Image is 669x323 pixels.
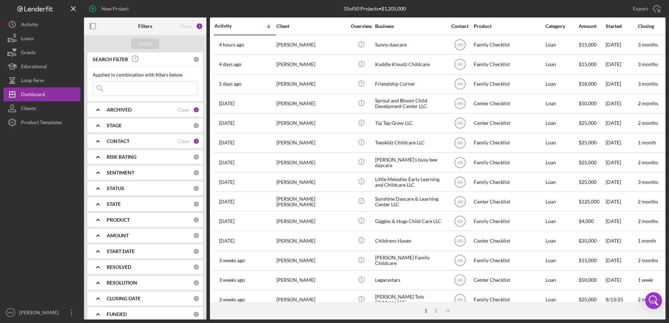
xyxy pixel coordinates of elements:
time: 1 week [638,277,653,283]
time: 2 months [638,159,658,165]
div: [PERSON_NAME] [276,134,346,152]
div: 2 [196,23,203,30]
div: [DATE] [606,94,637,113]
time: 3 months [638,42,658,48]
div: Category [545,23,578,29]
button: Dashboard [3,87,80,101]
time: 2025-08-13 21:30 [219,297,245,302]
div: Legacystars [375,271,445,289]
time: 2025-08-28 19:59 [219,81,241,87]
button: Export [626,2,666,16]
div: $50,000 [579,94,605,113]
button: Product Templates [3,115,80,129]
div: Educational [21,59,47,75]
div: Family Checklist [474,55,544,74]
time: 1 month [638,238,656,244]
div: Family Checklist [474,290,544,309]
div: Grants [21,45,36,61]
div: Amount [579,23,605,29]
div: [DATE] [606,212,637,230]
div: [PERSON_NAME] [PERSON_NAME] [276,192,346,211]
b: AMOUNT [107,233,129,238]
div: $25,000 [579,153,605,172]
button: Educational [3,59,80,73]
text: HR [457,239,463,244]
div: Loan [545,231,578,250]
div: Product [474,23,544,29]
button: Clients [3,101,80,115]
div: Applied in combination with filters below [93,72,198,78]
div: [DATE] [606,114,637,132]
div: Loan [545,134,578,152]
div: $35,000 [579,231,605,250]
time: 2025-08-14 21:25 [219,258,245,263]
text: HR [457,297,463,302]
time: 2 months [638,120,658,126]
div: [PERSON_NAME] [276,251,346,270]
text: HR [457,160,463,165]
div: Teeskidz Childcare LLC [375,134,445,152]
text: HR [457,219,463,224]
text: HR [457,180,463,185]
div: Loan [545,271,578,289]
div: Started [606,23,637,29]
div: Client [276,23,346,29]
div: Loan [545,94,578,113]
b: ARCHIVED [107,107,132,113]
div: Little Melodies Early Learning and Childcare LLC [375,173,445,191]
div: Loan [545,290,578,309]
div: Loan [545,153,578,172]
div: Loan [545,36,578,54]
div: Clear [178,107,190,113]
a: Grants [3,45,80,59]
text: HR [457,101,463,106]
div: [DATE] [606,271,637,289]
b: START DATE [107,249,135,254]
div: Activity [21,17,38,33]
div: 0 [193,264,199,270]
div: [DATE] [606,153,637,172]
time: 2025-08-25 19:24 [219,140,234,145]
div: [PERSON_NAME] Tots Childcare LLC [375,290,445,309]
div: $50,000 [579,271,605,289]
div: $4,000 [579,212,605,230]
div: Activity [214,23,245,29]
time: 2025-08-16 18:53 [219,238,234,244]
b: SEARCH FILTER [93,57,128,62]
div: Center Checklist [474,192,544,211]
div: $15,000 [579,251,605,270]
div: Business [375,23,445,29]
div: Family Checklist [474,153,544,172]
div: Loan [545,212,578,230]
text: HR [457,121,463,126]
div: Family Checklist [474,251,544,270]
div: 1 [421,308,431,314]
b: CLOSING DATE [107,296,141,301]
time: 2 months [638,257,658,263]
div: 0 [193,170,199,176]
div: 2 [431,308,441,314]
div: Loan [545,173,578,191]
b: CONTACT [107,138,129,144]
div: Dashboard [21,87,45,103]
div: Giggles & Hugs Child Care LLC [375,212,445,230]
div: $25,000 [579,134,605,152]
button: HR[PERSON_NAME] [3,306,80,320]
time: 2025-08-14 05:41 [219,277,245,283]
div: [DATE] [606,36,637,54]
div: 0 [193,56,199,63]
div: $125,000 [579,192,605,211]
text: HR [457,199,463,204]
div: Family Checklist [474,36,544,54]
a: Long-Term [3,73,80,87]
div: Friendship Corner [375,75,445,93]
div: 1 [193,138,199,144]
div: Clear [178,138,190,144]
text: HR [457,82,463,87]
div: [PERSON_NAME] [276,114,346,132]
b: RESOLUTION [107,280,137,286]
div: Sprout and Bloom Child Develpment Center LLC [375,94,445,113]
